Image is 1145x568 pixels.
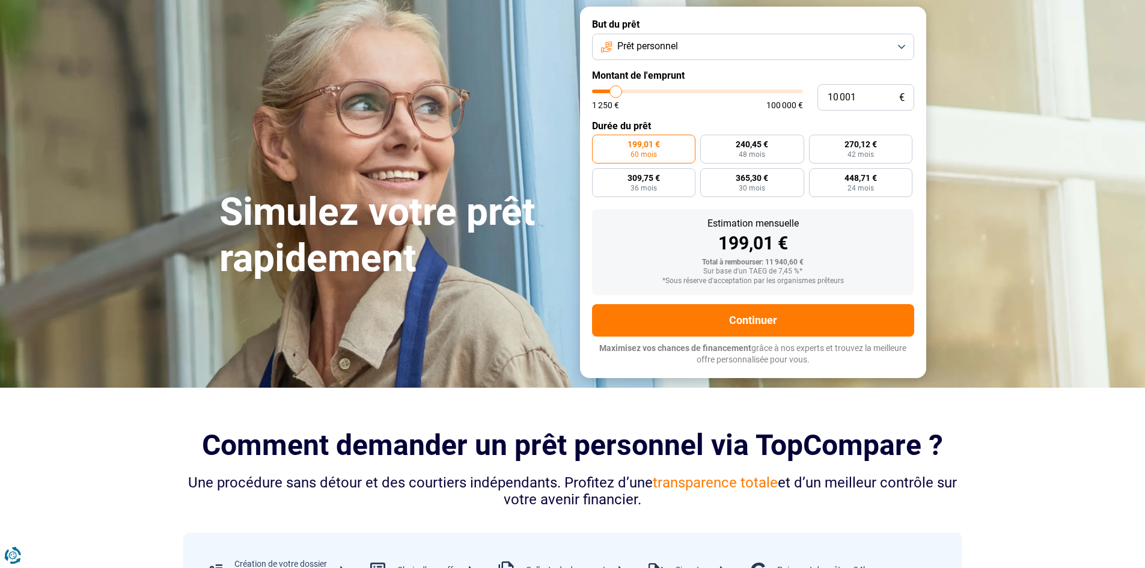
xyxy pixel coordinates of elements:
[592,19,914,30] label: But du prêt
[183,429,962,462] h2: Comment demander un prêt personnel via TopCompare ?
[631,151,657,158] span: 60 mois
[766,101,803,109] span: 100 000 €
[736,174,768,182] span: 365,30 €
[739,185,765,192] span: 30 mois
[602,277,905,286] div: *Sous réserve d'acceptation par les organismes prêteurs
[602,258,905,267] div: Total à rembourser: 11 940,60 €
[602,234,905,252] div: 199,01 €
[653,474,778,491] span: transparence totale
[592,34,914,60] button: Prêt personnel
[592,120,914,132] label: Durée du prêt
[183,474,962,509] div: Une procédure sans détour et des courtiers indépendants. Profitez d’une et d’un meilleur contrôle...
[844,174,877,182] span: 448,71 €
[627,140,660,148] span: 199,01 €
[736,140,768,148] span: 240,45 €
[617,40,678,53] span: Prêt personnel
[631,185,657,192] span: 36 mois
[592,101,619,109] span: 1 250 €
[739,151,765,158] span: 48 mois
[847,151,874,158] span: 42 mois
[592,70,914,81] label: Montant de l'emprunt
[847,185,874,192] span: 24 mois
[844,140,877,148] span: 270,12 €
[219,189,566,282] h1: Simulez votre prêt rapidement
[602,267,905,276] div: Sur base d'un TAEG de 7,45 %*
[899,93,905,103] span: €
[627,174,660,182] span: 309,75 €
[592,304,914,337] button: Continuer
[602,219,905,228] div: Estimation mensuelle
[599,343,751,353] span: Maximisez vos chances de financement
[592,343,914,366] p: grâce à nos experts et trouvez la meilleure offre personnalisée pour vous.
